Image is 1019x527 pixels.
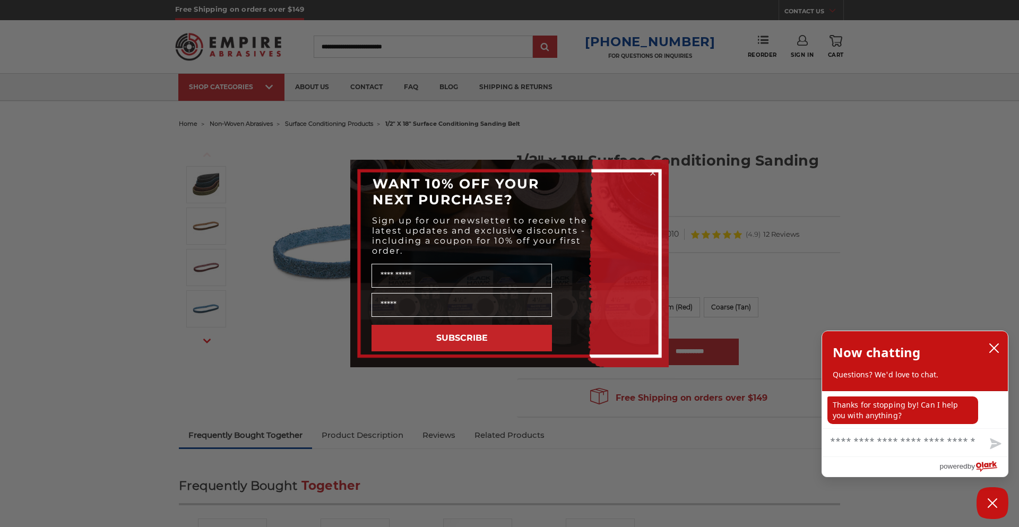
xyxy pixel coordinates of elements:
[647,168,658,178] button: Close dialog
[833,342,920,363] h2: Now chatting
[986,340,1003,356] button: close chatbox
[822,391,1008,428] div: chat
[833,369,997,380] p: Questions? We'd love to chat.
[372,215,588,256] span: Sign up for our newsletter to receive the latest updates and exclusive discounts - including a co...
[939,457,1008,477] a: Powered by Olark
[827,396,978,424] p: Thanks for stopping by! Can I help you with anything?
[822,331,1008,477] div: olark chatbox
[981,432,1008,456] button: Send message
[977,487,1008,519] button: Close Chatbox
[372,293,552,317] input: Email
[939,460,967,473] span: powered
[968,460,975,473] span: by
[373,176,539,208] span: WANT 10% OFF YOUR NEXT PURCHASE?
[372,325,552,351] button: SUBSCRIBE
